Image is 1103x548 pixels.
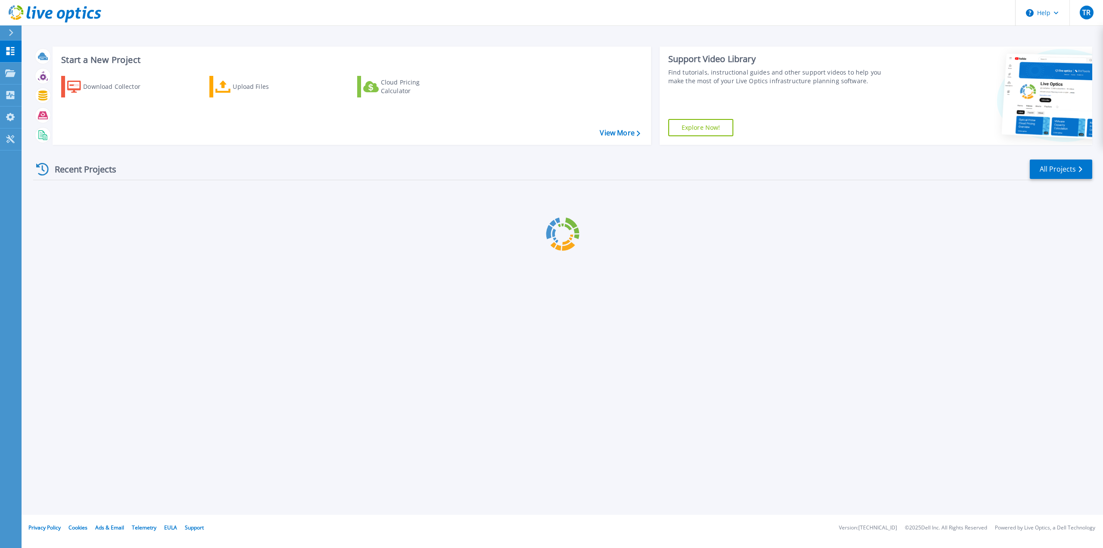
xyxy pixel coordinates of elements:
h3: Start a New Project [61,55,640,65]
a: Upload Files [209,76,305,97]
span: TR [1082,9,1091,16]
a: EULA [164,524,177,531]
div: Support Video Library [668,53,892,65]
div: Cloud Pricing Calculator [381,78,450,95]
a: Privacy Policy [28,524,61,531]
a: Telemetry [132,524,156,531]
a: All Projects [1030,160,1092,179]
li: Powered by Live Optics, a Dell Technology [995,525,1095,531]
a: Ads & Email [95,524,124,531]
a: View More [600,129,640,137]
a: Support [185,524,204,531]
a: Cloud Pricing Calculator [357,76,453,97]
li: Version: [TECHNICAL_ID] [839,525,897,531]
div: Find tutorials, instructional guides and other support videos to help you make the most of your L... [668,68,892,85]
a: Cookies [69,524,87,531]
div: Recent Projects [33,159,128,180]
li: © 2025 Dell Inc. All Rights Reserved [905,525,987,531]
a: Explore Now! [668,119,734,136]
div: Download Collector [83,78,152,95]
div: Upload Files [233,78,302,95]
a: Download Collector [61,76,157,97]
